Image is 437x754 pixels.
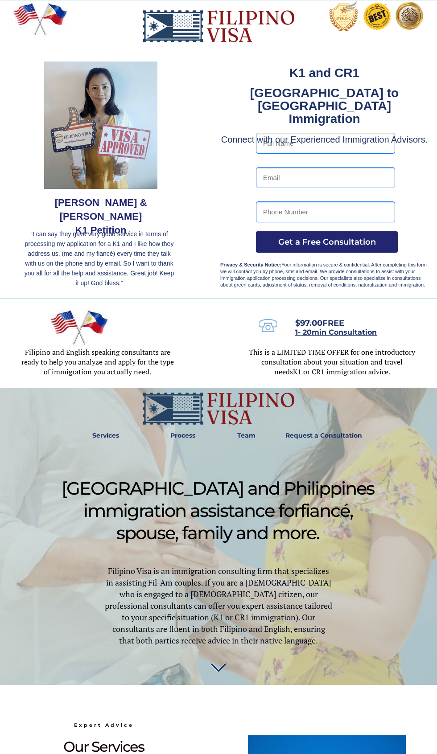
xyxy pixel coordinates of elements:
a: Services [86,426,125,446]
span: FREE [295,318,344,328]
input: Email [256,167,395,188]
strong: Team [237,431,256,439]
span: Your information is secure & confidential. After completing this form we will contact you by phon... [220,262,427,287]
strong: Process [170,431,195,439]
p: “I can say they gave very good service in terms of processing my application for a K1 and I like ... [22,229,176,288]
span: K1 or CR1 immigration advice. [293,367,390,377]
span: [PERSON_NAME] & [PERSON_NAME] K1 Petition [55,197,147,236]
strong: K1 and CR1 [289,66,359,80]
span: Filipino and English speaking consultants are ready to help you analyze and apply for the type of... [21,347,174,377]
span: [GEOGRAPHIC_DATA] and Philippines immigration assistance for , spouse, family and more. [62,477,374,544]
strong: [GEOGRAPHIC_DATA] to [GEOGRAPHIC_DATA] Immigration [250,86,399,126]
a: 1- 20min Consultation [295,329,377,336]
s: $97.00 [295,318,322,328]
input: Full Name [256,133,395,154]
span: Expert Advice [74,722,134,728]
span: This is a LIMITED TIME OFFER for one introductory consultation about your situation and travel needs [249,347,415,377]
span: Filipino Visa is an immigration consulting firm that specializes in assisting Fil-Am couples. If ... [105,565,332,646]
span: Get a Free Consultation [256,237,398,247]
button: Get a Free Consultation [256,231,398,253]
a: Request a Consultation [281,426,366,446]
span: Connect with our Experienced Immigration Advisors. [221,135,428,144]
span: 1- 20min Consultation [295,328,377,336]
strong: Request a Consultation [285,431,362,439]
a: Team [231,426,261,446]
span: fiancé [300,500,350,521]
strong: Services [92,431,119,439]
input: Phone Number [256,201,395,222]
strong: Privacy & Security Notice: [220,262,281,267]
a: Process [166,426,200,446]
